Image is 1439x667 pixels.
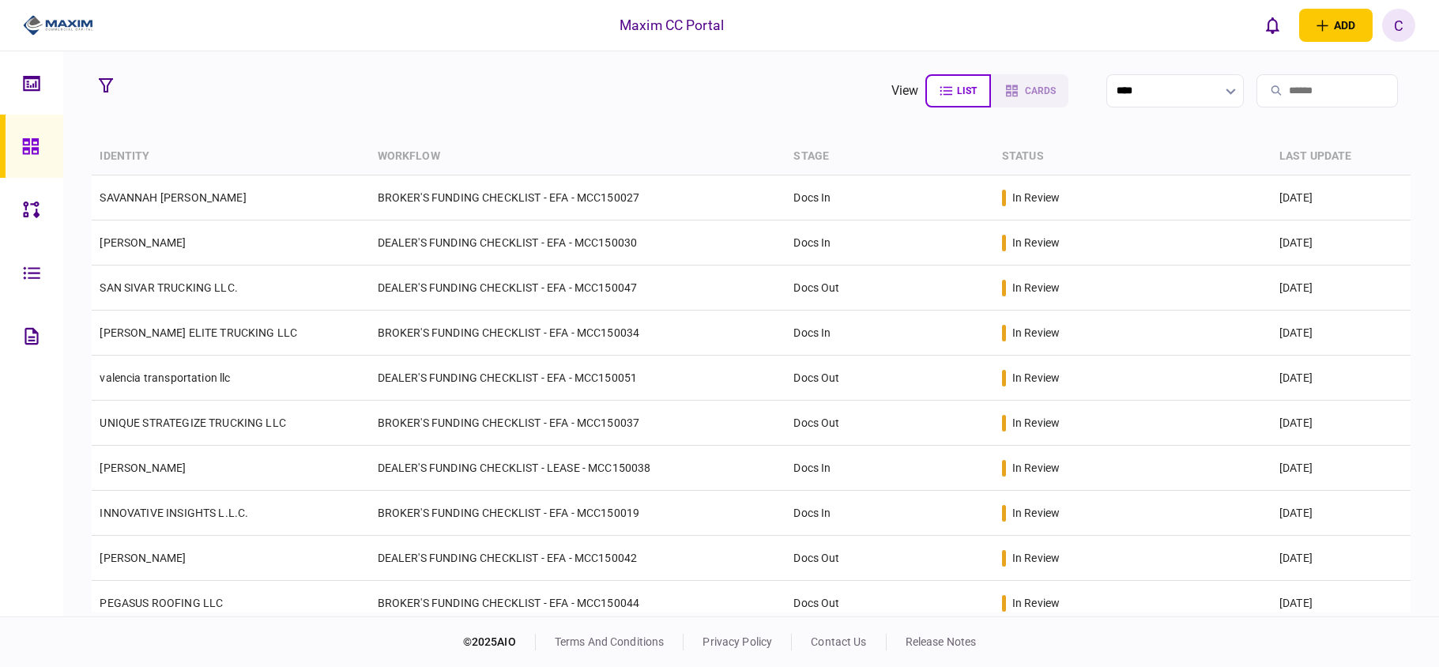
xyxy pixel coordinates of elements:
[785,138,993,175] th: stage
[1271,311,1411,356] td: [DATE]
[957,85,977,96] span: list
[785,220,993,266] td: Docs In
[100,371,230,384] a: valencia transportation llc
[463,634,536,650] div: © 2025 AIO
[906,635,977,648] a: release notes
[785,401,993,446] td: Docs Out
[1271,266,1411,311] td: [DATE]
[92,138,369,175] th: identity
[370,175,786,220] td: BROKER'S FUNDING CHECKLIST - EFA - MCC150027
[1012,190,1060,205] div: in review
[1012,235,1060,251] div: in review
[555,635,665,648] a: terms and conditions
[785,446,993,491] td: Docs In
[785,581,993,626] td: Docs Out
[811,635,866,648] a: contact us
[925,74,991,107] button: list
[370,138,786,175] th: workflow
[785,266,993,311] td: Docs Out
[1012,280,1060,296] div: in review
[370,401,786,446] td: BROKER'S FUNDING CHECKLIST - EFA - MCC150037
[1271,220,1411,266] td: [DATE]
[370,491,786,536] td: BROKER'S FUNDING CHECKLIST - EFA - MCC150019
[1012,505,1060,521] div: in review
[100,462,186,474] a: [PERSON_NAME]
[23,13,93,37] img: client company logo
[785,175,993,220] td: Docs In
[1025,85,1056,96] span: cards
[100,552,186,564] a: [PERSON_NAME]
[100,236,186,249] a: [PERSON_NAME]
[785,356,993,401] td: Docs Out
[1271,138,1411,175] th: last update
[1271,175,1411,220] td: [DATE]
[785,311,993,356] td: Docs In
[1012,325,1060,341] div: in review
[100,326,297,339] a: [PERSON_NAME] ELITE TRUCKING LLC
[1382,9,1415,42] button: C
[370,220,786,266] td: DEALER'S FUNDING CHECKLIST - EFA - MCC150030
[1012,460,1060,476] div: in review
[1271,536,1411,581] td: [DATE]
[1012,415,1060,431] div: in review
[991,74,1068,107] button: cards
[1012,370,1060,386] div: in review
[370,311,786,356] td: BROKER'S FUNDING CHECKLIST - EFA - MCC150034
[1271,446,1411,491] td: [DATE]
[994,138,1271,175] th: status
[100,281,237,294] a: SAN SIVAR TRUCKING LLC.
[1012,595,1060,611] div: in review
[1299,9,1373,42] button: open adding identity options
[891,81,919,100] div: view
[703,635,772,648] a: privacy policy
[100,597,223,609] a: PEGASUS ROOFING LLC
[1271,581,1411,626] td: [DATE]
[100,507,248,519] a: INNOVATIVE INSIGHTS L.L.C.
[620,15,724,36] div: Maxim CC Portal
[370,581,786,626] td: BROKER'S FUNDING CHECKLIST - EFA - MCC150044
[1271,356,1411,401] td: [DATE]
[370,536,786,581] td: DEALER'S FUNDING CHECKLIST - EFA - MCC150042
[785,536,993,581] td: Docs Out
[1012,550,1060,566] div: in review
[785,491,993,536] td: Docs In
[100,191,246,204] a: SAVANNAH [PERSON_NAME]
[100,416,286,429] a: UNIQUE STRATEGIZE TRUCKING LLC
[370,356,786,401] td: DEALER'S FUNDING CHECKLIST - EFA - MCC150051
[370,266,786,311] td: DEALER'S FUNDING CHECKLIST - EFA - MCC150047
[1271,491,1411,536] td: [DATE]
[1256,9,1290,42] button: open notifications list
[1271,401,1411,446] td: [DATE]
[370,446,786,491] td: DEALER'S FUNDING CHECKLIST - LEASE - MCC150038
